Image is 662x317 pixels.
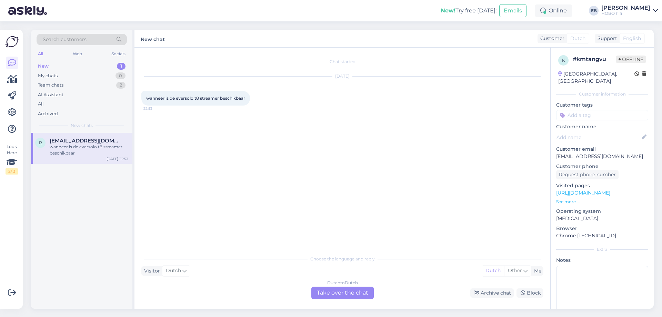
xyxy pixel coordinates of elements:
[50,138,121,144] span: robvanes1501@hotmail.com
[141,34,165,43] label: New chat
[623,35,641,42] span: English
[556,91,648,97] div: Customer information
[38,101,44,108] div: All
[6,35,19,48] img: Askly Logo
[43,36,87,43] span: Search customers
[499,4,526,17] button: Emails
[71,49,83,58] div: Web
[556,110,648,120] input: Add a tag
[556,153,648,160] p: [EMAIL_ADDRESS][DOMAIN_NAME]
[558,70,634,85] div: [GEOGRAPHIC_DATA], [GEOGRAPHIC_DATA]
[556,133,640,141] input: Add name
[595,35,617,42] div: Support
[38,63,49,70] div: New
[531,267,541,275] div: Me
[141,73,543,79] div: [DATE]
[556,170,619,179] div: Request phone number
[441,7,496,15] div: Try free [DATE]:
[39,140,42,145] span: r
[573,55,616,63] div: # kmtangvu
[508,267,522,274] span: Other
[556,246,648,252] div: Extra
[535,4,572,17] div: Online
[556,163,648,170] p: Customer phone
[601,5,650,11] div: [PERSON_NAME]
[117,63,126,70] div: 1
[327,280,358,286] div: Dutch to Dutch
[441,7,455,14] b: New!
[38,82,63,89] div: Team chats
[6,168,18,175] div: 2 / 3
[311,287,374,299] div: Take over the chat
[141,267,160,275] div: Visitor
[601,11,650,16] div: HOBO hifi
[107,156,128,161] div: [DATE] 22:53
[556,123,648,130] p: Customer name
[556,199,648,205] p: See more ...
[37,49,44,58] div: All
[38,72,58,79] div: My chats
[562,58,565,63] span: k
[71,122,93,129] span: New chats
[166,267,181,275] span: Dutch
[146,96,245,101] span: wanneer is de eversolo t8 streamer beschikbaar
[116,82,126,89] div: 2
[556,182,648,189] p: Visited pages
[616,56,646,63] span: Offline
[556,208,648,215] p: Operating system
[110,49,127,58] div: Socials
[556,257,648,264] p: Notes
[38,110,58,117] div: Archived
[141,256,543,262] div: Choose the language and reply
[556,101,648,109] p: Customer tags
[38,91,63,98] div: AI Assistant
[538,35,564,42] div: Customer
[482,266,504,276] div: Dutch
[589,6,599,16] div: EB
[50,144,128,156] div: wanneer is de eversolo t8 streamer beschikbaar
[116,72,126,79] div: 0
[556,215,648,222] p: [MEDICAL_DATA]
[556,232,648,239] p: Chrome [TECHNICAL_ID]
[6,143,18,175] div: Look Here
[556,190,610,196] a: [URL][DOMAIN_NAME]
[601,5,658,16] a: [PERSON_NAME]HOBO hifi
[556,146,648,153] p: Customer email
[470,288,514,298] div: Archive chat
[570,35,585,42] span: Dutch
[556,225,648,232] p: Browser
[141,59,543,65] div: Chat started
[516,288,543,298] div: Block
[143,106,169,111] span: 22:53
